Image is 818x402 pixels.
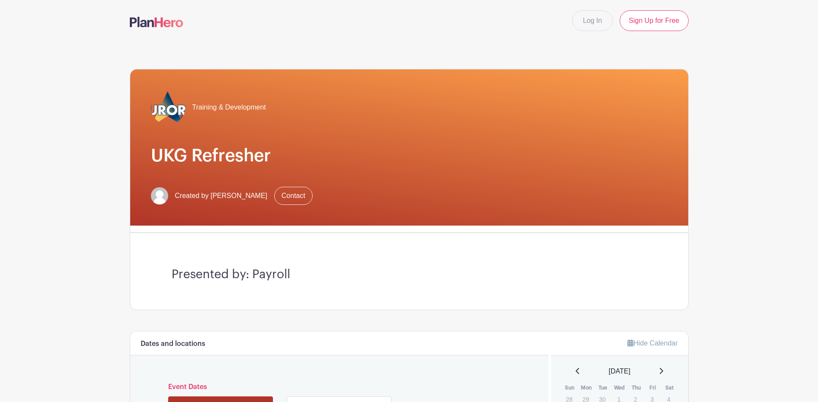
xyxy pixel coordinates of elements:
h6: Dates and locations [141,340,205,348]
span: Training & Development [192,102,266,113]
a: Hide Calendar [627,339,677,347]
th: Sun [561,383,578,392]
th: Wed [611,383,628,392]
a: Log In [572,10,613,31]
img: logo-507f7623f17ff9eddc593b1ce0a138ce2505c220e1c5a4e2b4648c50719b7d32.svg [130,17,183,27]
span: Created by [PERSON_NAME] [175,191,267,201]
img: 2023_COA_Horiz_Logo_PMS_BlueStroke%204.png [151,90,185,125]
h3: Presented by: Payroll [172,267,647,282]
h1: UKG Refresher [151,145,668,166]
th: Sat [661,383,678,392]
a: Contact [274,187,313,205]
th: Fri [645,383,661,392]
a: Sign Up for Free [620,10,688,31]
th: Thu [628,383,645,392]
th: Mon [578,383,595,392]
img: default-ce2991bfa6775e67f084385cd625a349d9dcbb7a52a09fb2fda1e96e2d18dcdb.png [151,187,168,204]
th: Tue [595,383,611,392]
span: [DATE] [609,366,630,377]
h6: Event Dates [161,383,518,391]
